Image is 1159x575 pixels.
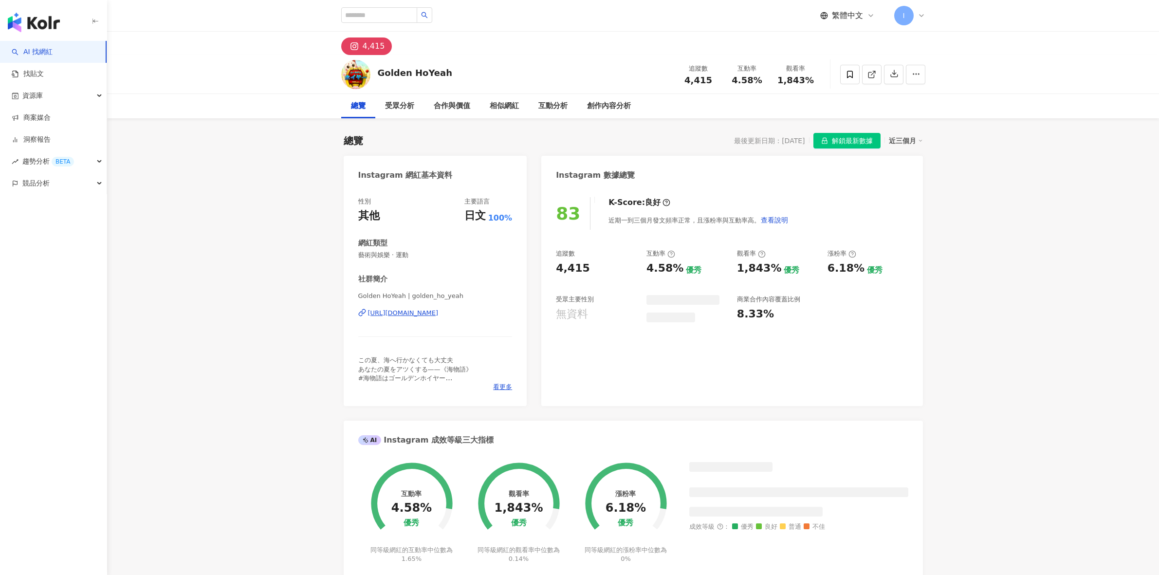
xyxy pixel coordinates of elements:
span: rise [12,158,18,165]
div: 商業合作內容覆蓋比例 [737,295,800,304]
div: 互動率 [646,249,675,258]
div: 優秀 [784,265,799,276]
div: 優秀 [686,265,701,276]
img: logo [8,13,60,32]
span: 不佳 [804,523,825,531]
div: AI [358,435,382,445]
div: Instagram 網紅基本資料 [358,170,453,181]
img: KOL Avatar [341,60,370,89]
div: 8.33% [737,307,774,322]
div: 優秀 [867,265,883,276]
div: 1,843% [737,261,782,276]
div: 性別 [358,197,371,206]
div: 6.18% [606,501,646,515]
div: 受眾分析 [385,100,414,112]
span: Golden HoYeah | golden_ho_yeah [358,292,513,300]
div: 同等級網紅的漲粉率中位數為 [583,546,668,563]
div: 同等級網紅的觀看率中位數為 [476,546,561,563]
div: 83 [556,204,580,223]
div: 觀看率 [737,249,766,258]
span: 0% [621,555,631,562]
span: search [421,12,428,19]
span: 良好 [756,523,777,531]
span: 普通 [780,523,801,531]
div: 1,843% [495,501,543,515]
div: 漲粉率 [615,490,636,498]
div: 相似網紅 [490,100,519,112]
div: 總覽 [351,100,366,112]
span: 趨勢分析 [22,150,74,172]
span: 資源庫 [22,85,43,107]
span: 繁體中文 [832,10,863,21]
div: 4,415 [556,261,590,276]
div: 總覽 [344,134,363,148]
div: 優秀 [618,519,633,528]
div: 網紅類型 [358,238,387,248]
div: 4.58% [646,261,683,276]
span: lock [821,137,828,144]
span: 1.65% [402,555,422,562]
a: searchAI 找網紅 [12,47,53,57]
span: I [902,10,904,21]
div: 追蹤數 [680,64,717,74]
a: [URL][DOMAIN_NAME] [358,309,513,317]
div: Instagram 成效等級三大指標 [358,435,494,445]
span: 0.14% [509,555,529,562]
div: 近期一到三個月發文頻率正常，且漲粉率與互動率高。 [608,210,789,230]
div: 最後更新日期：[DATE] [734,137,805,145]
div: 近三個月 [889,134,923,147]
div: 4,415 [363,39,385,53]
div: BETA [52,157,74,167]
span: 藝術與娛樂 · 運動 [358,251,513,260]
div: 4.58% [391,501,432,515]
button: 查看說明 [760,210,789,230]
div: 其他 [358,208,380,223]
div: [URL][DOMAIN_NAME] [368,309,439,317]
button: 解鎖最新數據 [813,133,881,148]
a: 商案媒合 [12,113,51,123]
div: 追蹤數 [556,249,575,258]
span: 優秀 [732,523,754,531]
div: 漲粉率 [828,249,856,258]
div: 觀看率 [777,64,814,74]
div: 日文 [464,208,486,223]
span: 競品分析 [22,172,50,194]
div: 受眾主要性別 [556,295,594,304]
span: 4,415 [684,75,712,85]
button: 4,415 [341,37,392,55]
span: 查看說明 [761,216,788,224]
div: K-Score : [608,197,670,208]
div: 優秀 [404,519,419,528]
div: 同等級網紅的互動率中位數為 [369,546,454,563]
span: 看更多 [493,383,512,391]
div: 主要語言 [464,197,490,206]
span: 100% [488,213,512,223]
div: Instagram 數據總覽 [556,170,635,181]
div: 成效等級 ： [689,523,908,531]
div: 合作與價值 [434,100,470,112]
div: 6.18% [828,261,865,276]
div: 社群簡介 [358,274,387,284]
span: 1,843% [777,75,814,85]
a: 洞察報告 [12,135,51,145]
div: 觀看率 [509,490,529,498]
div: 互動率 [729,64,766,74]
div: 無資料 [556,307,588,322]
a: 找貼文 [12,69,44,79]
span: この夏、海へ行かなくても大丈夫 あなたの夏をアツくする——《海物語》 #海物語はゴールデンホイヤー 一緒にホイヤーしない？ ↓↓↓↓↓↓↓↓↓↓ [358,356,472,399]
div: 創作內容分析 [587,100,631,112]
div: Golden HoYeah [378,67,452,79]
div: 互動率 [401,490,422,498]
div: 互動分析 [538,100,568,112]
span: 解鎖最新數據 [832,133,873,149]
span: 4.58% [732,75,762,85]
div: 良好 [645,197,661,208]
div: 優秀 [511,519,527,528]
